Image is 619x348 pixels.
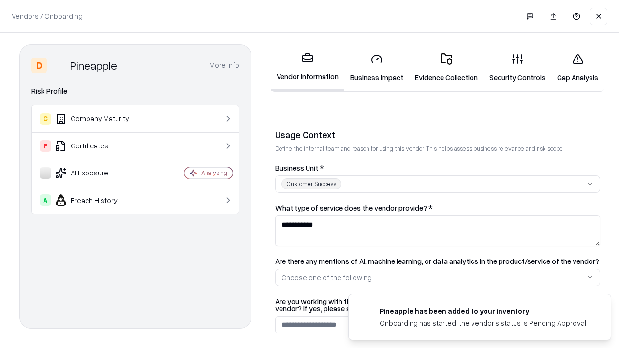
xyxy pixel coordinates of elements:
div: F [40,140,51,152]
a: Security Controls [484,45,551,90]
img: pineappleenergy.com [360,306,372,318]
a: Gap Analysis [551,45,604,90]
div: Company Maturity [40,113,155,125]
a: Vendor Information [271,44,344,91]
button: Choose one of the following... [275,269,600,286]
a: Evidence Collection [409,45,484,90]
p: Vendors / Onboarding [12,11,83,21]
div: Breach History [40,194,155,206]
button: More info [209,57,239,74]
a: Business Impact [344,45,409,90]
label: Are there any mentions of AI, machine learning, or data analytics in the product/service of the v... [275,258,600,265]
p: Define the internal team and reason for using this vendor. This helps assess business relevance a... [275,145,600,153]
label: Business Unit * [275,164,600,172]
div: Choose one of the following... [281,273,376,283]
div: A [40,194,51,206]
div: Analyzing [201,169,227,177]
img: Pineapple [51,58,66,73]
div: Pineapple has been added to your inventory [380,306,588,316]
div: Customer Success [281,178,341,189]
div: AI Exposure [40,167,155,179]
div: Risk Profile [31,86,239,97]
div: Certificates [40,140,155,152]
div: C [40,113,51,125]
div: D [31,58,47,73]
label: What type of service does the vendor provide? * [275,204,600,212]
div: Onboarding has started, the vendor's status is Pending Approval. [380,318,588,328]
button: Customer Success [275,175,600,193]
div: Pineapple [70,58,117,73]
div: Usage Context [275,129,600,141]
label: Are you working with the Bausch and Lomb procurement/legal to get the contract in place with the ... [275,298,600,312]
